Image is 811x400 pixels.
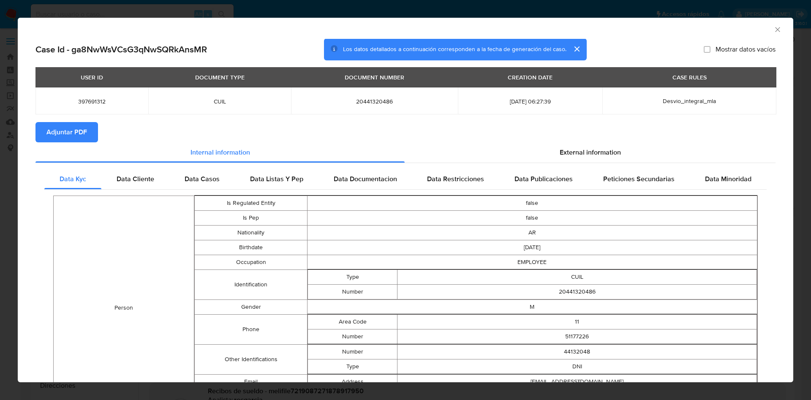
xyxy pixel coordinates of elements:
span: Data Cliente [117,174,154,184]
span: Data Minoridad [705,174,751,184]
td: Number [308,344,397,359]
span: External information [560,147,621,157]
div: DOCUMENT TYPE [190,70,250,84]
span: Desvio_integral_mla [663,97,716,105]
span: Data Casos [185,174,220,184]
span: Data Documentacion [334,174,397,184]
td: CUIL [397,269,757,284]
td: Type [308,359,397,374]
td: Is Regulated Entity [195,196,307,210]
button: cerrar [566,39,587,59]
td: Phone [195,314,307,344]
span: Los datos detallados a continuación corresponden a la fecha de generación del caso. [343,45,566,54]
td: M [307,299,757,314]
span: Data Listas Y Pep [250,174,303,184]
td: false [307,210,757,225]
td: Identification [195,269,307,299]
td: Birthdate [195,240,307,255]
td: 51177226 [397,329,757,344]
td: Email [195,374,307,389]
td: Number [308,329,397,344]
span: Mostrar datos vacíos [716,45,776,54]
td: DNI [397,359,757,374]
td: Other Identifications [195,344,307,374]
td: Gender [195,299,307,314]
span: 397691312 [46,98,138,105]
td: Nationality [195,225,307,240]
div: USER ID [76,70,108,84]
input: Mostrar datos vacíos [704,46,710,53]
td: 44132048 [397,344,757,359]
span: Adjuntar PDF [46,123,87,141]
span: Data Publicaciones [514,174,573,184]
td: Number [308,284,397,299]
div: CREATION DATE [503,70,558,84]
div: closure-recommendation-modal [18,18,793,382]
span: CUIL [158,98,281,105]
span: [DATE] 06:27:39 [468,98,593,105]
td: Type [308,269,397,284]
td: Occupation [195,255,307,269]
td: [DATE] [307,240,757,255]
td: AR [307,225,757,240]
div: Detailed info [35,142,776,163]
span: Data Restricciones [427,174,484,184]
div: DOCUMENT NUMBER [340,70,409,84]
button: Adjuntar PDF [35,122,98,142]
td: [EMAIL_ADDRESS][DOMAIN_NAME] [397,374,757,389]
span: Data Kyc [60,174,86,184]
div: Detailed internal info [44,169,767,189]
span: Internal information [191,147,250,157]
td: false [307,196,757,210]
h2: Case Id - ga8NwWsVCsG3qNwSQRkAnsMR [35,44,207,55]
td: 20441320486 [397,284,757,299]
button: Cerrar ventana [773,25,781,33]
td: 11 [397,314,757,329]
td: Area Code [308,314,397,329]
td: EMPLOYEE [307,255,757,269]
span: 20441320486 [301,98,448,105]
td: Address [308,374,397,389]
td: Is Pep [195,210,307,225]
div: CASE RULES [667,70,712,84]
span: Peticiones Secundarias [603,174,675,184]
